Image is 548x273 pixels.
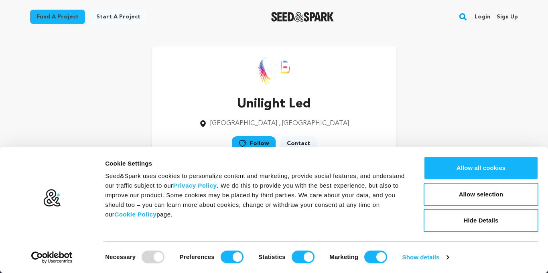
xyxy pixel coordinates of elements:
strong: Marketing [329,253,358,260]
strong: Statistics [258,253,286,260]
img: logo [43,189,61,207]
a: Usercentrics Cookiebot - opens in a new window [17,251,87,263]
span: , [GEOGRAPHIC_DATA] [279,120,349,127]
a: Start a project [90,10,147,24]
strong: Preferences [180,253,215,260]
button: Allow selection [424,183,538,206]
div: Seed&Spark uses cookies to personalize content and marketing, provide social features, and unders... [105,171,406,219]
strong: Necessary [105,253,136,260]
a: Show details [402,251,449,263]
a: Contact [280,136,317,151]
img: https://seedandspark-static.s3.us-east-2.amazonaws.com/images/User/001/839/665/medium/logo11%20%2... [258,55,290,87]
a: Privacy Policy [173,182,217,189]
a: Seed&Spark Homepage [271,12,334,22]
p: Unilight Led [199,95,349,114]
a: Login [475,10,490,23]
a: Sign up [497,10,518,23]
a: Cookie Policy [114,211,156,218]
img: Seed&Spark Logo Dark Mode [271,12,334,22]
a: Fund a project [30,10,85,24]
div: Cookie Settings [105,159,406,168]
a: Follow [232,136,276,151]
button: Hide Details [424,209,538,232]
span: [GEOGRAPHIC_DATA] [210,120,277,127]
button: Allow all cookies [424,156,538,180]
